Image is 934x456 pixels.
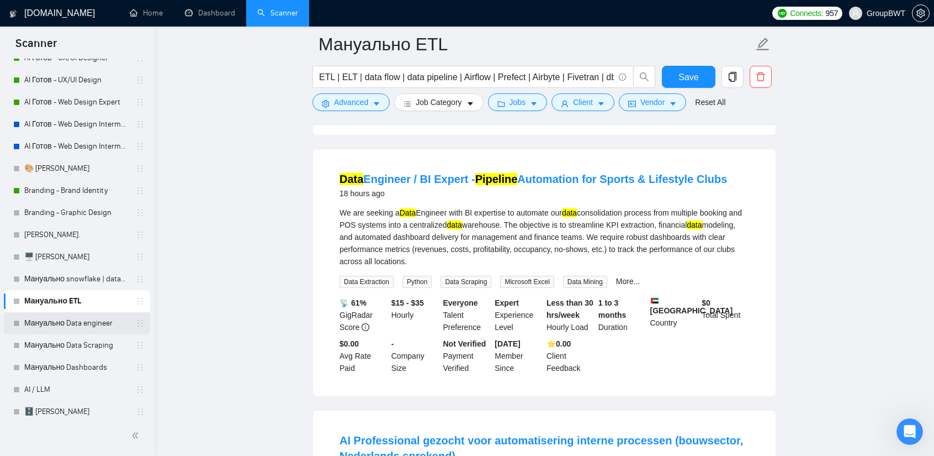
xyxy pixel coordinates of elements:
span: copy [722,72,743,82]
a: AI Готов - Web Design Intermediate минус Developer [24,113,129,135]
div: Member Since [492,338,544,374]
button: settingAdvancedcaret-down [312,93,390,111]
span: info-circle [619,74,626,81]
input: Search Freelance Jobs... [319,70,614,84]
a: AI Готов - Web Design Intermediate минус Development [24,135,129,158]
span: holder [136,275,145,284]
span: Advanced [334,96,368,108]
a: Мануально ETL [24,290,129,312]
a: 🗄️ [PERSON_NAME] [24,401,129,423]
span: caret-down [373,99,380,108]
div: Hourly [389,297,441,333]
button: delete [750,66,772,88]
span: holder [136,363,145,372]
iframe: Intercom live chat [896,418,923,445]
a: 🖥️ [PERSON_NAME] [24,246,129,268]
button: copy [721,66,744,88]
button: Save [662,66,715,88]
span: holder [136,253,145,261]
span: caret-down [669,99,677,108]
mark: Data [400,208,416,217]
div: Experience Level [492,297,544,333]
span: 957 [826,7,838,19]
span: search [634,72,655,82]
span: folder [497,99,505,108]
b: $ 0 [702,298,710,307]
a: dashboardDashboard [185,8,235,18]
div: Total Spent [699,297,751,333]
a: [PERSON_NAME]. [24,224,129,246]
a: Мануально Data engineer [24,312,129,334]
mark: data [562,208,577,217]
b: Expert [495,298,519,307]
img: upwork-logo.png [778,9,787,18]
span: holder [136,98,145,107]
a: Branding - Graphic Design [24,202,129,224]
img: logo [9,5,17,23]
b: Everyone [443,298,478,307]
a: setting [912,9,930,18]
span: Jobs [510,96,526,108]
b: 📡 61% [339,298,367,307]
b: [GEOGRAPHIC_DATA] [650,297,733,315]
a: AI Готов - UX/UI Design [24,69,129,91]
a: searchScanner [257,8,298,18]
a: Мануально Data Scraping [24,334,129,357]
div: 18 hours ago [339,187,727,200]
a: 🎨 [PERSON_NAME] [24,158,129,180]
span: holder [136,407,145,416]
span: setting [322,99,330,108]
b: $0.00 [339,339,359,348]
a: Reset All [695,96,725,108]
span: Save [678,70,698,84]
span: holder [136,297,145,306]
b: $15 - $35 [391,298,424,307]
div: Country [648,297,700,333]
span: Job Category [416,96,461,108]
div: Company Size [389,338,441,374]
mark: Pipeline [475,173,518,185]
a: Branding - Brand Identity [24,180,129,202]
button: barsJob Categorycaret-down [394,93,483,111]
span: setting [912,9,929,18]
mark: data [447,221,462,229]
span: holder [136,319,145,328]
img: 🇦🇪 [651,297,659,305]
span: holder [136,142,145,151]
span: holder [136,186,145,195]
b: Less than 30 hrs/week [546,298,593,319]
b: ⭐️ 0.00 [546,339,571,348]
span: idcard [628,99,636,108]
span: Vendor [640,96,665,108]
span: Data Mining [563,276,607,288]
div: Talent Preference [441,297,493,333]
span: Connects: [790,7,823,19]
span: Data Extraction [339,276,394,288]
button: userClientcaret-down [551,93,614,111]
span: holder [136,341,145,350]
span: delete [750,72,771,82]
div: Client Feedback [544,338,596,374]
input: Scanner name... [319,30,753,58]
span: holder [136,164,145,173]
span: holder [136,385,145,394]
span: double-left [131,430,142,441]
span: caret-down [466,99,474,108]
mark: Data [339,173,363,185]
span: holder [136,120,145,129]
b: [DATE] [495,339,520,348]
span: bars [404,99,411,108]
button: folderJobscaret-down [488,93,548,111]
div: Hourly Load [544,297,596,333]
a: Мануально snowflake | databricks [24,268,129,290]
span: caret-down [597,99,605,108]
button: search [633,66,655,88]
span: Microsoft Excel [500,276,554,288]
span: info-circle [362,323,369,331]
a: Мануально Dashboards [24,357,129,379]
a: AI Готов - Web Design Expert [24,91,129,113]
span: user [561,99,569,108]
a: More... [616,277,640,286]
button: idcardVendorcaret-down [619,93,686,111]
mark: data [687,221,702,229]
